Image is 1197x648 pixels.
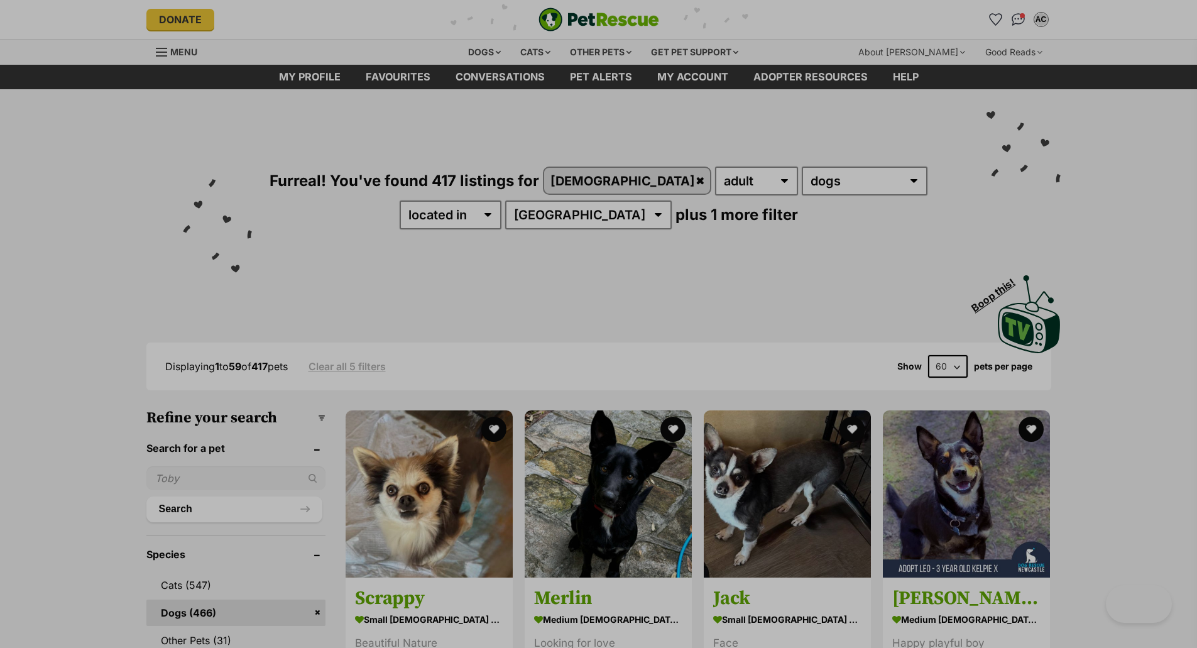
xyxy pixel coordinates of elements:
iframe: Help Scout Beacon - Open [1106,585,1172,623]
img: logo-e224e6f780fb5917bec1dbf3a21bbac754714ae5b6737aabdf751b685950b380.svg [538,8,659,31]
span: Boop this! [969,268,1027,314]
header: Species [146,549,325,560]
span: Furreal! You've found 417 listings for [270,172,539,190]
strong: 417 [251,360,268,373]
img: Merlin - Border Collie x Australian Kelpie Dog [525,410,692,578]
a: conversations [443,65,557,89]
a: Menu [156,40,206,62]
button: Search [146,497,322,522]
div: AC [1035,13,1047,26]
div: Get pet support [642,40,747,65]
a: Boop this! [998,264,1061,356]
div: Other pets [561,40,640,65]
a: My account [645,65,741,89]
span: plus 1 more filter [675,206,798,224]
h3: [PERSON_NAME] - [DEMOGRAPHIC_DATA] Kelpie X Cattle Dog [892,587,1041,611]
div: About [PERSON_NAME] [850,40,974,65]
button: My account [1031,9,1051,30]
img: Scrappy - Chihuahua Dog [346,410,513,578]
img: Jack - Chihuahua Dog [704,410,871,578]
a: Help [880,65,931,89]
a: Clear all 5 filters [309,361,386,372]
button: favourite [660,417,686,442]
a: Cats (547) [146,572,325,598]
div: Cats [511,40,559,65]
a: My profile [266,65,353,89]
div: Dogs [459,40,510,65]
header: Search for a pet [146,442,325,454]
strong: 59 [229,360,241,373]
input: Toby [146,466,325,490]
a: Conversations [1008,9,1029,30]
strong: medium [DEMOGRAPHIC_DATA] Dog [534,611,682,629]
ul: Account quick links [986,9,1051,30]
h3: Merlin [534,587,682,611]
a: Favourites [353,65,443,89]
strong: small [DEMOGRAPHIC_DATA] Dog [713,611,861,629]
strong: medium [DEMOGRAPHIC_DATA] Dog [892,611,1041,629]
img: Leo - 3 Year Old Kelpie X Cattle Dog - Australian Kelpie x Australian Cattle Dog [883,410,1050,578]
strong: 1 [215,360,219,373]
div: Good Reads [976,40,1051,65]
strong: small [DEMOGRAPHIC_DATA] Dog [355,611,503,629]
button: favourite [1019,417,1044,442]
span: Displaying to of pets [165,360,288,373]
a: Dogs (466) [146,600,325,626]
img: PetRescue TV logo [998,275,1061,353]
span: Show [897,361,922,371]
span: Menu [170,47,197,57]
a: Adopter resources [741,65,880,89]
h3: Refine your search [146,409,325,427]
button: favourite [481,417,506,442]
h3: Scrappy [355,587,503,611]
a: [DEMOGRAPHIC_DATA] [544,168,710,194]
img: chat-41dd97257d64d25036548639549fe6c8038ab92f7586957e7f3b1b290dea8141.svg [1012,13,1025,26]
a: Donate [146,9,214,30]
a: Favourites [986,9,1006,30]
a: PetRescue [538,8,659,31]
button: favourite [839,417,865,442]
h3: Jack [713,587,861,611]
a: Pet alerts [557,65,645,89]
label: pets per page [974,361,1032,371]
